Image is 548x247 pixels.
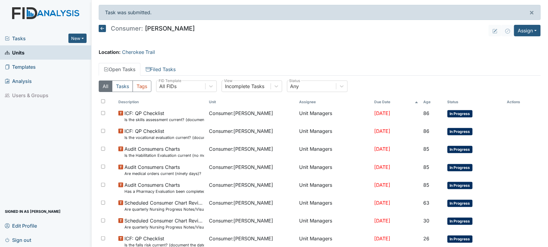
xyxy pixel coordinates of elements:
[99,49,120,55] strong: Location:
[530,8,534,17] span: ×
[423,146,429,152] span: 85
[297,215,372,232] td: Unit Managers
[101,99,105,103] input: Toggle All Rows Selected
[124,189,204,194] small: Has a Pharmacy Evaluation been completed quarterly?
[133,81,151,92] button: Tags
[99,81,151,92] div: Type filter
[5,76,32,86] span: Analysis
[447,164,473,171] span: In Progress
[375,128,391,134] span: [DATE]
[5,62,36,71] span: Templates
[124,217,204,230] span: Scheduled Consumer Chart Review Are quarterly Nursing Progress Notes/Visual Assessments completed...
[5,235,31,245] span: Sign out
[375,218,391,224] span: [DATE]
[423,110,429,116] span: 86
[209,145,273,153] span: Consumer : [PERSON_NAME]
[297,125,372,143] td: Unit Managers
[124,153,204,158] small: Is the Habilitation Evaluation current (no more than one year old)?
[423,200,429,206] span: 63
[447,146,473,153] span: In Progress
[297,143,372,161] td: Unit Managers
[209,235,273,242] span: Consumer : [PERSON_NAME]
[375,146,391,152] span: [DATE]
[423,128,429,134] span: 86
[423,218,429,224] span: 30
[5,35,68,42] a: Tasks
[447,200,473,207] span: In Progress
[297,97,372,107] th: Assignee
[99,81,112,92] button: All
[124,145,204,158] span: Audit Consumers Charts Is the Habilitation Evaluation current (no more than one year old)?
[5,207,61,216] span: Signed in as [PERSON_NAME]
[297,161,372,179] td: Unit Managers
[375,235,391,242] span: [DATE]
[99,25,195,32] h5: [PERSON_NAME]
[140,63,181,76] a: Filed Tasks
[124,181,204,194] span: Audit Consumers Charts Has a Pharmacy Evaluation been completed quarterly?
[124,163,201,176] span: Audit Consumers Charts Are medical orders current (ninety days)?
[375,200,391,206] span: [DATE]
[99,5,541,20] div: Task was submitted.
[124,171,201,176] small: Are medical orders current (ninety days)?
[421,97,445,107] th: Toggle SortBy
[225,83,265,90] div: Incomplete Tasks
[505,97,535,107] th: Actions
[423,235,429,242] span: 26
[290,83,299,90] div: Any
[514,25,541,36] button: Assign
[423,182,429,188] span: 85
[209,181,273,189] span: Consumer : [PERSON_NAME]
[447,182,473,189] span: In Progress
[206,97,297,107] th: Toggle SortBy
[209,127,273,135] span: Consumer : [PERSON_NAME]
[447,218,473,225] span: In Progress
[160,83,177,90] div: All FIDs
[447,110,473,117] span: In Progress
[375,110,391,116] span: [DATE]
[375,182,391,188] span: [DATE]
[111,25,143,31] span: Consumer:
[297,197,372,215] td: Unit Managers
[209,110,273,117] span: Consumer : [PERSON_NAME]
[209,163,273,171] span: Consumer : [PERSON_NAME]
[447,128,473,135] span: In Progress
[297,107,372,125] td: Unit Managers
[124,224,204,230] small: Are quarterly Nursing Progress Notes/Visual Assessments completed by the end of the month followi...
[375,164,391,170] span: [DATE]
[124,117,204,123] small: Is the skills assessment current? (document the date in the comment section)
[523,5,540,20] button: ×
[372,97,421,107] th: Toggle SortBy
[5,221,37,230] span: Edit Profile
[447,235,473,243] span: In Progress
[112,81,133,92] button: Tasks
[5,48,25,57] span: Units
[116,97,206,107] th: Toggle SortBy
[297,179,372,197] td: Unit Managers
[68,34,87,43] button: New
[122,49,155,55] a: Cherokee Trail
[209,199,273,206] span: Consumer : [PERSON_NAME]
[124,127,204,140] span: ICF: QP Checklist Is the vocational evaluation current? (document the date in the comment section)
[423,164,429,170] span: 85
[209,217,273,224] span: Consumer : [PERSON_NAME]
[445,97,505,107] th: Toggle SortBy
[124,110,204,123] span: ICF: QP Checklist Is the skills assessment current? (document the date in the comment section)
[99,63,140,76] a: Open Tasks
[124,206,204,212] small: Are quarterly Nursing Progress Notes/Visual Assessments completed by the end of the month followi...
[124,135,204,140] small: Is the vocational evaluation current? (document the date in the comment section)
[124,199,204,212] span: Scheduled Consumer Chart Review Are quarterly Nursing Progress Notes/Visual Assessments completed...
